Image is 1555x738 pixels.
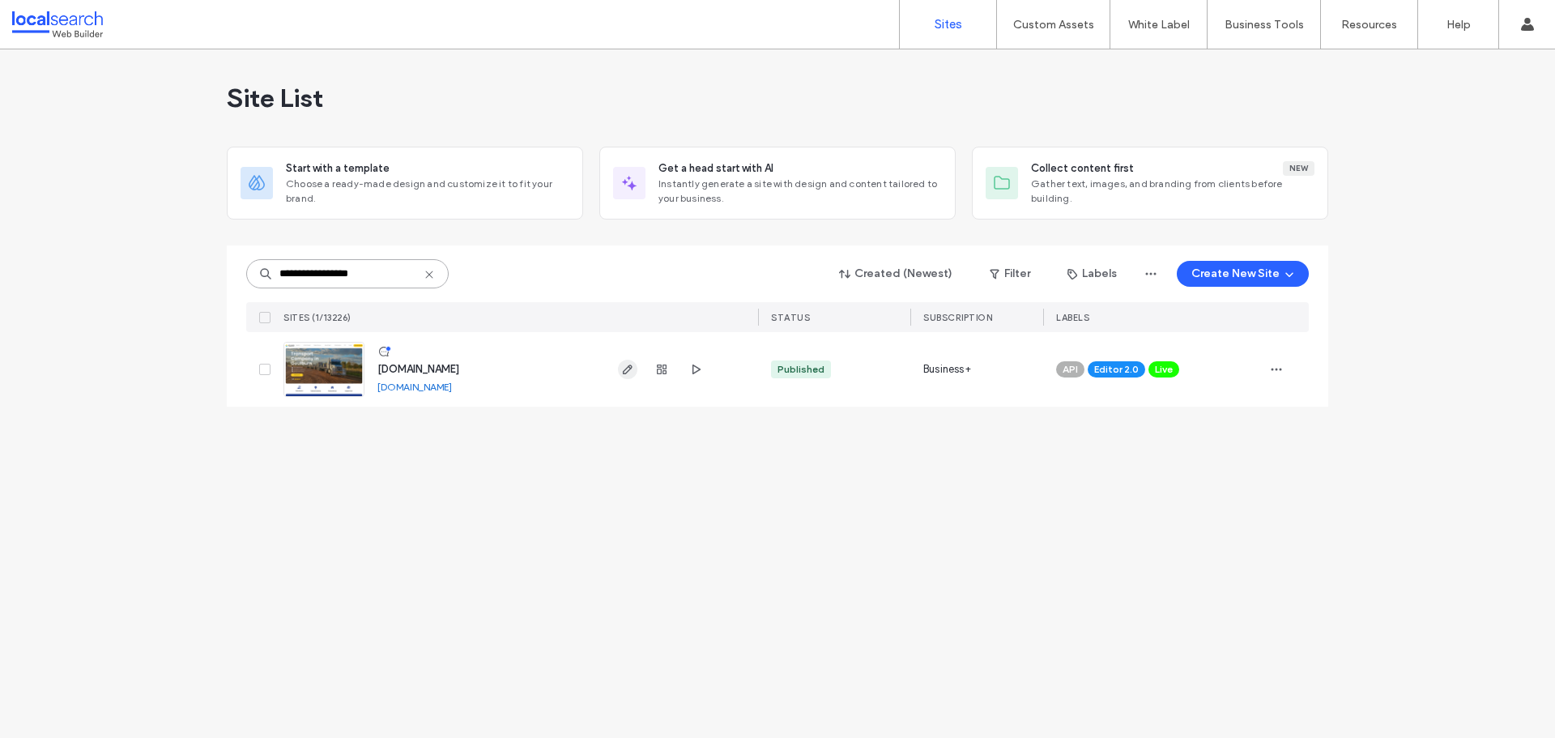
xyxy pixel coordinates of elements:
[935,17,962,32] label: Sites
[227,147,583,220] div: Start with a templateChoose a ready-made design and customize it to fit your brand.
[923,361,971,378] span: Business+
[283,312,351,323] span: SITES (1/13226)
[1056,312,1089,323] span: LABELS
[377,363,459,375] a: [DOMAIN_NAME]
[973,261,1046,287] button: Filter
[1013,18,1094,32] label: Custom Assets
[658,160,773,177] span: Get a head start with AI
[286,177,569,206] span: Choose a ready-made design and customize it to fit your brand.
[777,362,824,377] div: Published
[227,82,323,114] span: Site List
[599,147,956,220] div: Get a head start with AIInstantly generate a site with design and content tailored to your business.
[1094,362,1139,377] span: Editor 2.0
[658,177,942,206] span: Instantly generate a site with design and content tailored to your business.
[923,312,992,323] span: SUBSCRIPTION
[1053,261,1131,287] button: Labels
[1063,362,1078,377] span: API
[1155,362,1173,377] span: Live
[1341,18,1397,32] label: Resources
[286,160,390,177] span: Start with a template
[1031,177,1314,206] span: Gather text, images, and branding from clients before building.
[377,381,452,393] a: [DOMAIN_NAME]
[1283,161,1314,176] div: New
[1446,18,1471,32] label: Help
[1225,18,1304,32] label: Business Tools
[972,147,1328,220] div: Collect content firstNewGather text, images, and branding from clients before building.
[1177,261,1309,287] button: Create New Site
[1128,18,1190,32] label: White Label
[771,312,810,323] span: STATUS
[1031,160,1134,177] span: Collect content first
[36,11,70,26] span: Help
[825,261,967,287] button: Created (Newest)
